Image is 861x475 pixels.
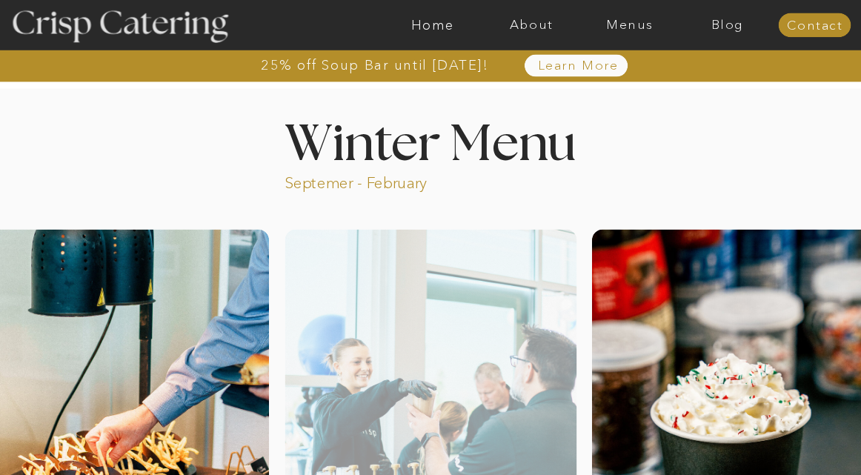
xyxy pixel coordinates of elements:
[580,18,679,32] a: Menus
[482,18,581,32] a: About
[779,19,851,33] a: Contact
[505,59,652,73] a: Learn More
[384,18,482,32] a: Home
[231,120,630,162] h1: Winter Menu
[210,58,540,72] a: 25% off Soup Bar until [DATE]!
[679,18,777,32] a: Blog
[285,173,482,189] p: Septemer - February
